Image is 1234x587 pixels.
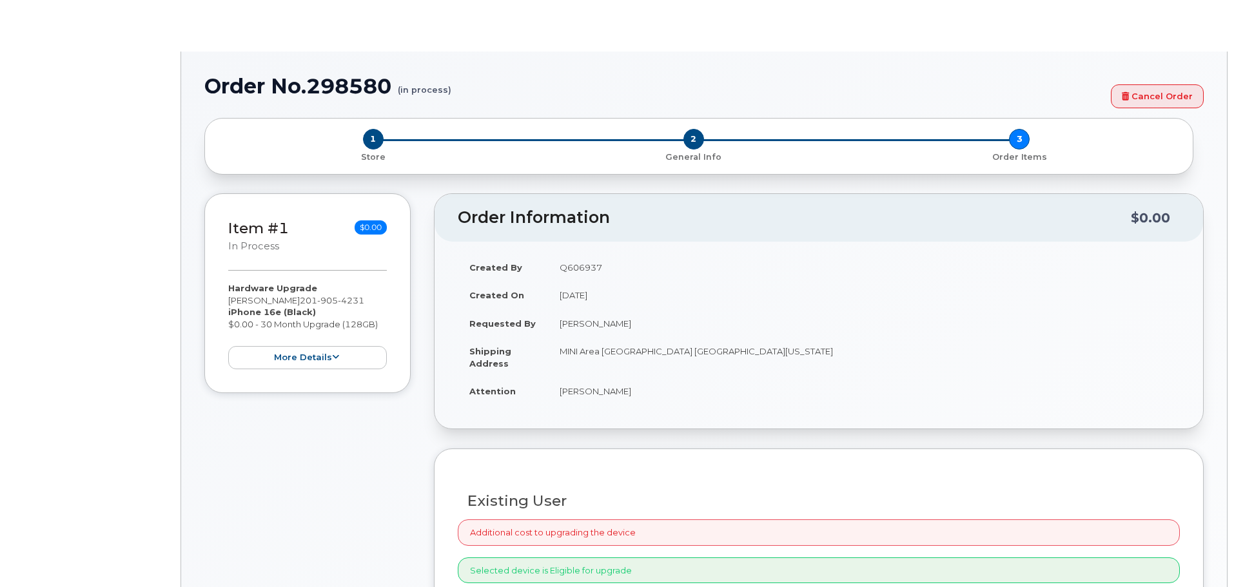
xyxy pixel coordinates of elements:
[548,309,1180,338] td: [PERSON_NAME]
[228,307,316,317] strong: iPhone 16e (Black)
[228,346,387,370] button: more details
[228,283,317,293] strong: Hardware Upgrade
[228,240,279,252] small: in process
[363,129,384,149] span: 1
[215,149,531,163] a: 1 Store
[469,262,522,273] strong: Created By
[458,557,1180,584] div: Selected device is Eligible for upgrade
[548,337,1180,377] td: MINI Area [GEOGRAPHIC_DATA] [GEOGRAPHIC_DATA][US_STATE]
[469,290,524,300] strong: Created On
[398,75,451,95] small: (in process)
[458,519,1180,546] div: Additional cost to upgrading the device
[220,151,525,163] p: Store
[228,282,387,369] div: [PERSON_NAME] $0.00 - 30 Month Upgrade (128GB)
[228,219,289,237] a: Item #1
[469,318,536,329] strong: Requested By
[548,281,1180,309] td: [DATE]
[531,149,856,163] a: 2 General Info
[317,295,338,305] span: 905
[458,209,1131,227] h2: Order Information
[683,129,704,149] span: 2
[467,493,1170,509] h3: Existing User
[355,220,387,235] span: $0.00
[548,253,1180,282] td: Q606937
[469,386,516,396] strong: Attention
[204,75,1104,97] h1: Order No.298580
[1111,84,1204,108] a: Cancel Order
[548,377,1180,405] td: [PERSON_NAME]
[300,295,364,305] span: 201
[1131,206,1170,230] div: $0.00
[469,346,511,369] strong: Shipping Address
[536,151,851,163] p: General Info
[338,295,364,305] span: 4231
